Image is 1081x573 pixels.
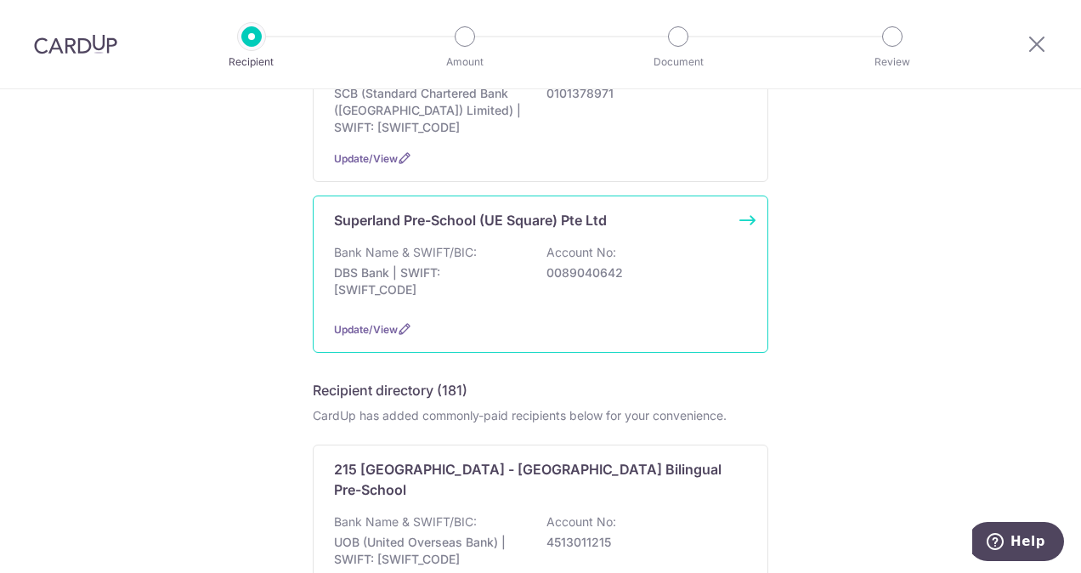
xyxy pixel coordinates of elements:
p: Bank Name & SWIFT/BIC: [334,244,477,261]
p: Superland Pre-School (UE Square) Pte Ltd [334,210,607,230]
p: Amount [402,54,528,71]
a: Update/View [334,152,398,165]
p: 215 [GEOGRAPHIC_DATA] - [GEOGRAPHIC_DATA] Bilingual Pre-School [334,459,727,500]
iframe: Opens a widget where you can find more information [972,522,1064,564]
a: Update/View [334,323,398,336]
p: Recipient [189,54,314,71]
div: CardUp has added commonly-paid recipients below for your convenience. [313,407,768,424]
p: Document [615,54,741,71]
p: 0101378971 [546,85,737,102]
img: CardUp [34,34,117,54]
p: 0089040642 [546,264,737,281]
p: SCB (Standard Chartered Bank ([GEOGRAPHIC_DATA]) Limited) | SWIFT: [SWIFT_CODE] [334,85,524,136]
h5: Recipient directory (181) [313,380,467,400]
p: UOB (United Overseas Bank) | SWIFT: [SWIFT_CODE] [334,534,524,568]
p: 4513011215 [546,534,737,551]
p: Account No: [546,513,616,530]
p: Review [829,54,955,71]
p: DBS Bank | SWIFT: [SWIFT_CODE] [334,264,524,298]
p: Bank Name & SWIFT/BIC: [334,513,477,530]
p: Account No: [546,244,616,261]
